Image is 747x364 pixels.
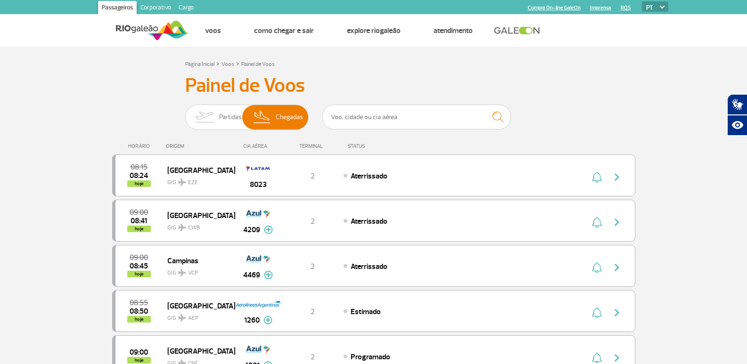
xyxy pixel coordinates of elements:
[241,61,275,68] a: Painel de Voos
[343,143,420,149] div: STATUS
[250,179,267,190] span: 8023
[351,217,387,226] span: Aterrissado
[131,218,147,224] span: 2025-08-25 08:41:00
[592,307,602,318] img: sino-painel-voo.svg
[185,74,562,97] h3: Painel de Voos
[127,316,151,323] span: hoje
[311,171,315,181] span: 2
[216,58,220,69] a: >
[243,224,260,235] span: 4209
[167,309,228,323] span: GIG
[188,314,198,323] span: AEP
[205,26,221,35] a: Voos
[167,264,228,277] span: GIG
[347,26,401,35] a: Explore RIOgaleão
[243,269,260,281] span: 4469
[592,262,602,273] img: sino-painel-voo.svg
[236,58,239,69] a: >
[130,299,148,306] span: 2025-08-25 08:55:00
[178,224,186,231] img: destiny_airplane.svg
[254,26,314,35] a: Como chegar e sair
[130,349,148,356] span: 2025-08-25 09:00:00
[127,226,151,232] span: hoje
[131,164,148,170] span: 2025-08-25 08:15:00
[322,105,511,129] input: Voo, cidade ou cia aérea
[248,105,276,129] img: slider-desembarque
[167,218,228,232] span: GIG
[222,61,234,68] a: Voos
[127,180,151,187] span: hoje
[130,209,148,216] span: 2025-08-25 09:00:00
[351,352,390,362] span: Programado
[189,105,219,129] img: slider-embarque
[130,308,148,315] span: 2025-08-25 08:50:00
[727,115,747,136] button: Abrir recursos assistivos.
[137,1,175,16] a: Corporativo
[167,209,228,221] span: [GEOGRAPHIC_DATA]
[188,224,200,232] span: CWB
[727,94,747,136] div: Plugin de acessibilidade da Hand Talk.
[178,269,186,276] img: destiny_airplane.svg
[167,164,228,176] span: [GEOGRAPHIC_DATA]
[611,352,623,364] img: seta-direita-painel-voo.svg
[611,217,623,228] img: seta-direita-painel-voo.svg
[115,143,166,149] div: HORÁRIO
[188,178,198,187] span: EZE
[167,254,228,267] span: Campinas
[351,307,381,316] span: Estimado
[219,105,242,129] span: Partidas
[178,314,186,322] img: destiny_airplane.svg
[276,105,303,129] span: Chegadas
[611,307,623,318] img: seta-direita-painel-voo.svg
[185,61,214,68] a: Página Inicial
[167,345,228,357] span: [GEOGRAPHIC_DATA]
[727,94,747,115] button: Abrir tradutor de língua de sinais.
[590,5,611,11] a: Imprensa
[175,1,197,16] a: Cargo
[235,143,282,149] div: CIA AÉREA
[311,262,315,271] span: 2
[351,262,387,271] span: Aterrissado
[592,217,602,228] img: sino-painel-voo.svg
[351,171,387,181] span: Aterrissado
[127,271,151,277] span: hoje
[611,262,623,273] img: seta-direita-painel-voo.svg
[592,352,602,364] img: sino-painel-voo.svg
[130,172,148,179] span: 2025-08-25 08:24:00
[611,171,623,183] img: seta-direita-painel-voo.svg
[311,307,315,316] span: 2
[244,315,260,326] span: 1260
[130,254,148,261] span: 2025-08-25 09:00:00
[98,1,137,16] a: Passageiros
[264,226,273,234] img: mais-info-painel-voo.svg
[311,217,315,226] span: 2
[434,26,473,35] a: Atendimento
[167,299,228,312] span: [GEOGRAPHIC_DATA]
[178,178,186,186] img: destiny_airplane.svg
[621,5,631,11] a: RQS
[127,357,151,364] span: hoje
[592,171,602,183] img: sino-painel-voo.svg
[282,143,343,149] div: TERMINAL
[166,143,235,149] div: ORIGEM
[130,263,148,269] span: 2025-08-25 08:45:17
[263,316,272,324] img: mais-info-painel-voo.svg
[528,5,581,11] a: Compra On-line GaleOn
[264,271,273,279] img: mais-info-painel-voo.svg
[311,352,315,362] span: 2
[188,269,198,277] span: VCP
[167,173,228,187] span: GIG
